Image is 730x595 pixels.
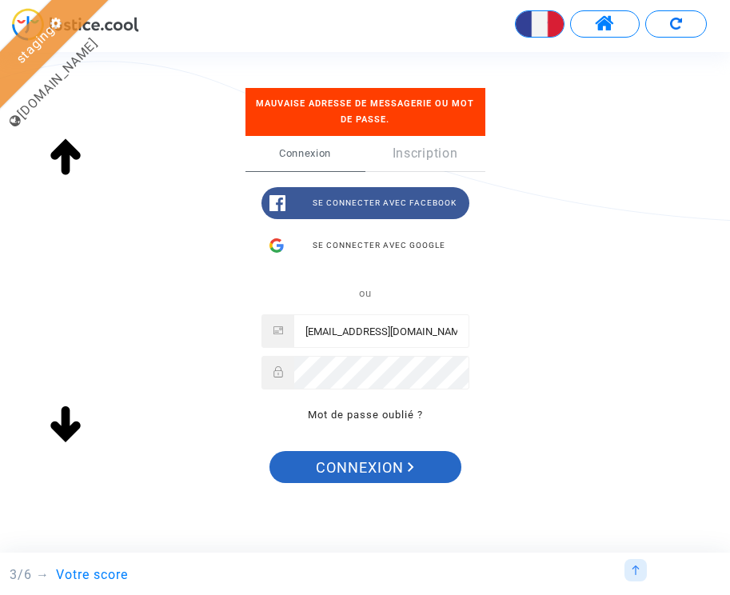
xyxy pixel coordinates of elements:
[13,22,58,66] a: staging
[515,10,564,38] button: Changer la langue
[670,18,682,30] img: Recommencer le formulaire
[12,8,139,41] img: jc-logo.svg
[570,10,640,38] button: Accéder à mon espace utilisateur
